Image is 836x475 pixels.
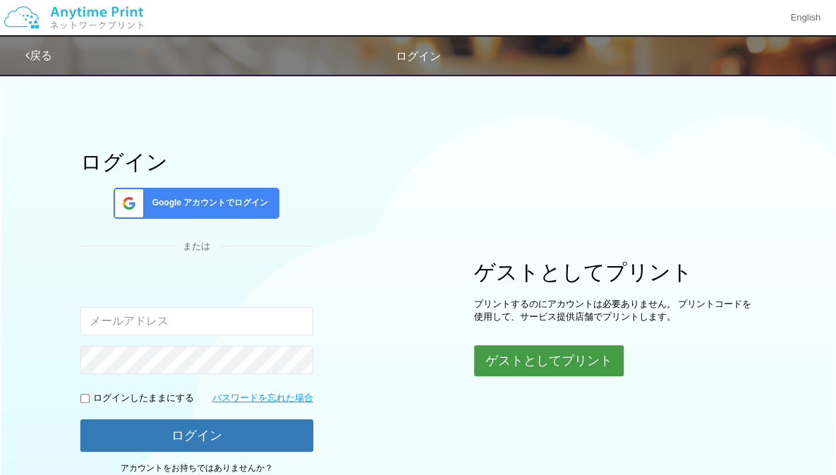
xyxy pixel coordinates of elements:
[474,345,624,376] button: ゲストとしてプリント
[80,307,313,335] input: メールアドレス
[474,260,756,284] h1: ゲストとしてプリント
[93,392,194,405] p: ログインしたままにする
[25,49,52,61] a: 戻る
[474,298,756,324] p: プリントするのにアカウントは必要ありません。 プリントコードを使用して、サービス提供店舗でプリントします。
[212,392,313,405] a: パスワードを忘れた場合
[80,150,313,174] h1: ログイン
[396,50,441,62] span: ログイン
[80,240,313,253] div: または
[80,419,313,452] button: ログイン
[147,197,269,209] span: Google アカウントでログイン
